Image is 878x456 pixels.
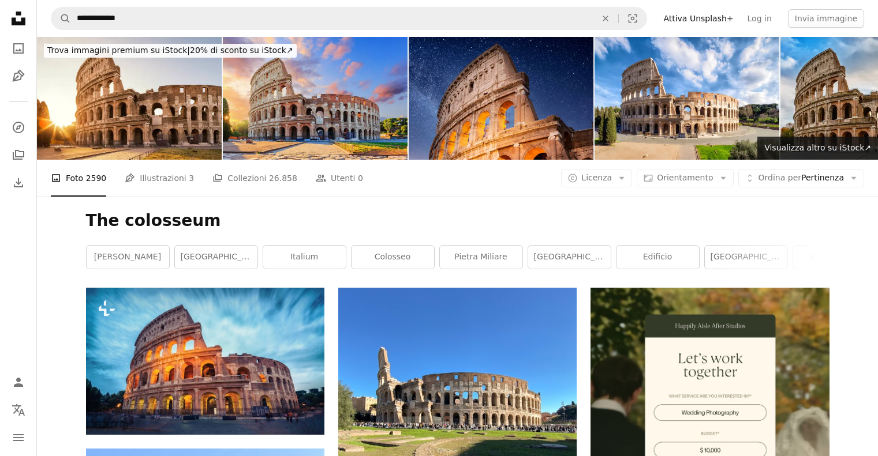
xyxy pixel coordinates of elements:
[37,37,304,65] a: Trova immagini premium su iStock|20% di sconto su iStock↗
[764,143,871,152] span: Visualizza altro su iStock ↗
[87,246,169,269] a: [PERSON_NAME]
[759,173,801,182] span: Ordina per
[637,169,733,187] button: Orientamento
[269,172,297,184] span: 26.858
[581,173,612,182] span: Licenza
[788,9,864,28] button: Invia immagine
[7,37,30,60] a: Foto
[175,246,257,269] a: [GEOGRAPHIC_DATA]
[47,46,293,55] span: 20% di sconto su iStock ↗
[352,246,434,269] a: Colosseo
[595,37,779,160] img: Colosseo a Roma senza gente al mattino, italia
[86,356,324,366] a: Colosseo a Roma, Italia - Scatto a lunga esposizione. Il Colosseo di Roma è stato costruito ai te...
[619,7,647,29] button: Ricerca visiva
[189,172,194,184] span: 3
[656,9,740,28] a: Attiva Unsplash+
[528,246,611,269] a: [GEOGRAPHIC_DATA] capitale
[7,65,30,88] a: Illustrazioni
[7,426,30,449] button: Menu
[561,169,632,187] button: Licenza
[440,246,522,269] a: pietra miliare
[593,7,618,29] button: Elimina
[617,246,699,269] a: edificio
[86,210,830,231] h1: The colosseum
[409,37,593,160] img: Colosseo romano Notte stellata
[37,37,222,160] img: Colosseo, Roma, Italia
[757,137,878,160] a: Visualizza altro su iStock↗
[657,173,713,182] span: Orientamento
[316,160,363,197] a: Utenti 0
[759,172,844,184] span: Pertinenza
[86,288,324,435] img: Colosseo a Roma, Italia - Scatto a lunga esposizione. Il Colosseo di Roma è stato costruito ai te...
[7,371,30,394] a: Accedi / Registrati
[51,7,71,29] button: Cerca su Unsplash
[223,37,408,160] img: Rome, Italy. The Colosseum or Coliseum at sunrise.
[338,372,577,382] a: un gruppo di persone in piedi davanti a un vecchio edificio
[7,116,30,139] a: Esplora
[125,160,194,197] a: Illustrazioni 3
[47,46,190,55] span: Trova immagini premium su iStock |
[263,246,346,269] a: Italium
[705,246,787,269] a: [GEOGRAPHIC_DATA]
[358,172,363,184] span: 0
[212,160,297,197] a: Collezioni 26.858
[741,9,779,28] a: Log in
[7,398,30,421] button: Lingua
[738,169,864,187] button: Ordina perPertinenza
[793,246,876,269] a: architettura
[7,144,30,167] a: Collezioni
[7,171,30,194] a: Cronologia download
[51,7,647,30] form: Trova visual in tutto il sito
